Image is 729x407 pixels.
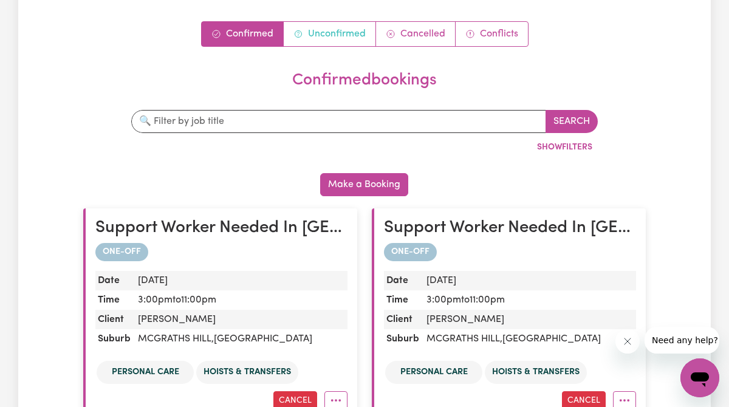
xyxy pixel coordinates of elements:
[133,329,347,349] dd: MCGRATHS HILL , [GEOGRAPHIC_DATA]
[95,271,133,290] dt: Date
[133,310,347,329] dd: [PERSON_NAME]
[456,22,528,46] a: Conflict bookings
[384,310,422,329] dt: Client
[196,361,298,384] li: Hoists & transfers
[95,243,148,261] span: ONE-OFF
[485,361,587,384] li: Hoists & transfers
[384,218,636,239] h2: Support Worker Needed In McGraths Hill, NSW
[131,110,546,133] input: 🔍 Filter by job title
[422,290,636,310] dd: 3:00pm to 11:00pm
[422,310,636,329] dd: [PERSON_NAME]
[532,138,598,157] button: ShowFilters
[95,310,133,329] dt: Client
[320,173,408,196] button: Make a Booking
[384,290,422,310] dt: Time
[95,329,133,349] dt: Suburb
[97,361,194,384] li: Personal care
[202,22,284,46] a: Confirmed bookings
[615,329,640,354] iframe: Close message
[537,143,562,152] span: Show
[95,218,347,239] h2: Support Worker Needed In McGraths Hill, NSW
[546,110,598,133] button: Search
[384,271,422,290] dt: Date
[133,290,347,310] dd: 3:00pm to 11:00pm
[95,243,347,261] div: one-off booking
[133,271,347,290] dd: [DATE]
[95,290,133,310] dt: Time
[645,327,719,354] iframe: Message from company
[384,243,437,261] span: ONE-OFF
[385,361,482,384] li: Personal care
[422,329,636,349] dd: MCGRATHS HILL , [GEOGRAPHIC_DATA]
[384,243,636,261] div: one-off booking
[376,22,456,46] a: Cancelled bookings
[680,358,719,397] iframe: Button to launch messaging window
[384,329,422,349] dt: Suburb
[88,71,641,91] h2: confirmed bookings
[284,22,376,46] a: Unconfirmed bookings
[422,271,636,290] dd: [DATE]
